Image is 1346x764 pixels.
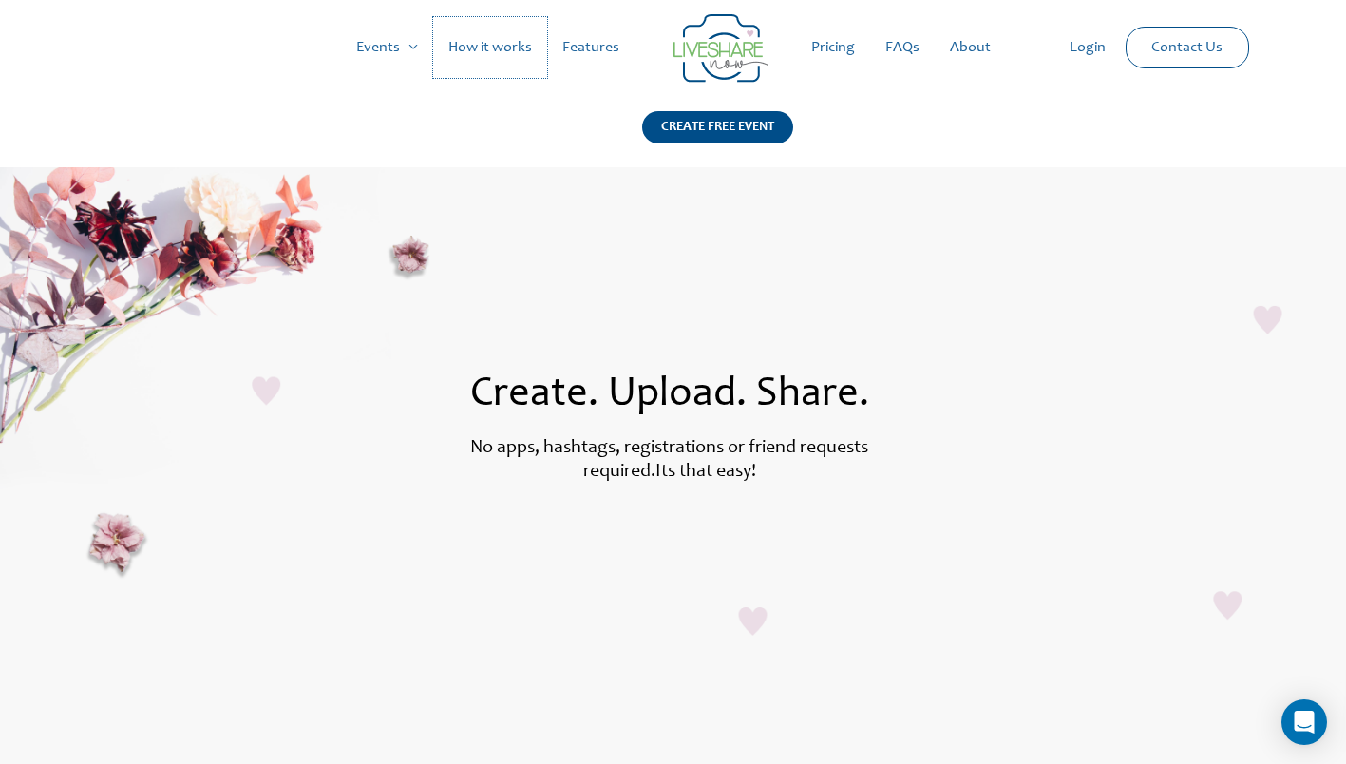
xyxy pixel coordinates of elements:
[655,463,756,482] label: Its that easy!
[1054,17,1121,78] a: Login
[470,374,869,416] span: Create. Upload. Share.
[1281,699,1327,745] div: Open Intercom Messenger
[1136,28,1238,67] a: Contact Us
[642,111,793,143] div: CREATE FREE EVENT
[870,17,935,78] a: FAQs
[433,17,547,78] a: How it works
[935,17,1006,78] a: About
[341,17,433,78] a: Events
[642,111,793,167] a: CREATE FREE EVENT
[470,439,868,482] label: No apps, hashtags, registrations or friend requests required.
[33,17,1313,78] nav: Site Navigation
[673,14,768,83] img: LiveShare logo - Capture & Share Event Memories
[796,17,870,78] a: Pricing
[547,17,635,78] a: Features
